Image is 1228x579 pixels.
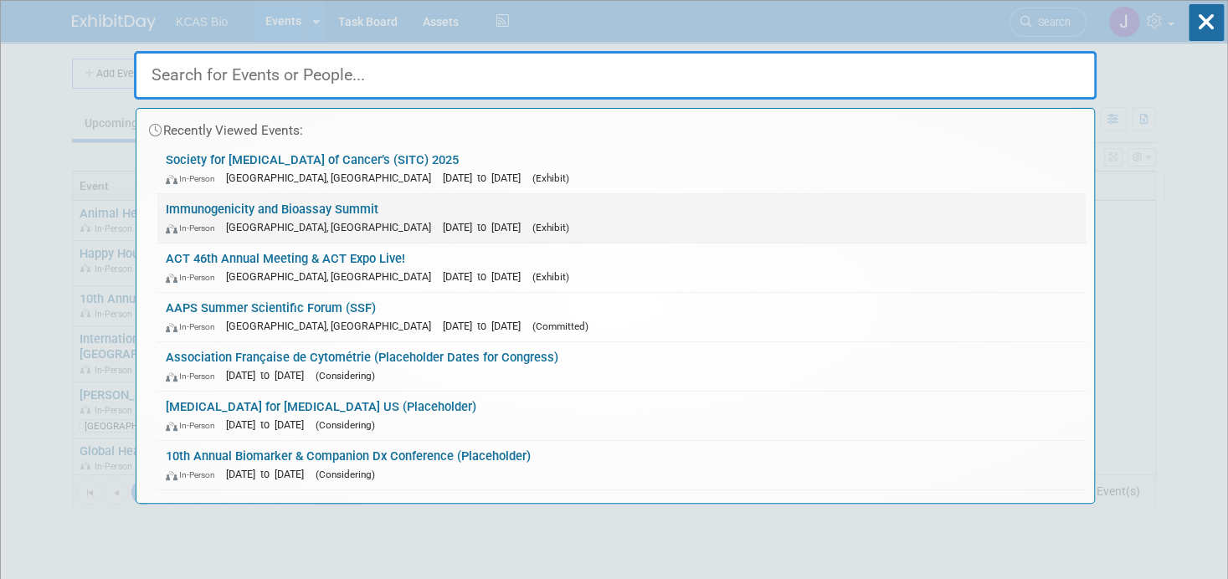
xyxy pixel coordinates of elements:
[166,321,223,332] span: In-Person
[443,221,529,233] span: [DATE] to [DATE]
[166,223,223,233] span: In-Person
[166,420,223,431] span: In-Person
[226,172,439,184] span: [GEOGRAPHIC_DATA], [GEOGRAPHIC_DATA]
[443,270,529,283] span: [DATE] to [DATE]
[226,369,312,382] span: [DATE] to [DATE]
[157,243,1086,292] a: ACT 46th Annual Meeting & ACT Expo Live! In-Person [GEOGRAPHIC_DATA], [GEOGRAPHIC_DATA] [DATE] to...
[443,172,529,184] span: [DATE] to [DATE]
[532,172,569,184] span: (Exhibit)
[166,272,223,283] span: In-Person
[316,469,375,480] span: (Considering)
[157,194,1086,243] a: Immunogenicity and Bioassay Summit In-Person [GEOGRAPHIC_DATA], [GEOGRAPHIC_DATA] [DATE] to [DATE...
[226,418,312,431] span: [DATE] to [DATE]
[226,270,439,283] span: [GEOGRAPHIC_DATA], [GEOGRAPHIC_DATA]
[226,320,439,332] span: [GEOGRAPHIC_DATA], [GEOGRAPHIC_DATA]
[157,293,1086,341] a: AAPS Summer Scientific Forum (SSF) In-Person [GEOGRAPHIC_DATA], [GEOGRAPHIC_DATA] [DATE] to [DATE...
[134,51,1097,100] input: Search for Events or People...
[157,342,1086,391] a: Association Française de Cytométrie (Placeholder Dates for Congress) In-Person [DATE] to [DATE] (...
[532,222,569,233] span: (Exhibit)
[443,320,529,332] span: [DATE] to [DATE]
[157,441,1086,489] a: 10th Annual Biomarker & Companion Dx Conference (Placeholder) In-Person [DATE] to [DATE] (Conside...
[532,271,569,283] span: (Exhibit)
[532,320,588,332] span: (Committed)
[226,221,439,233] span: [GEOGRAPHIC_DATA], [GEOGRAPHIC_DATA]
[157,392,1086,440] a: [MEDICAL_DATA] for [MEDICAL_DATA] US (Placeholder) In-Person [DATE] to [DATE] (Considering)
[316,370,375,382] span: (Considering)
[145,109,1086,145] div: Recently Viewed Events:
[226,468,312,480] span: [DATE] to [DATE]
[166,469,223,480] span: In-Person
[157,145,1086,193] a: Society for [MEDICAL_DATA] of Cancer’s (SITC) 2025 In-Person [GEOGRAPHIC_DATA], [GEOGRAPHIC_DATA]...
[166,173,223,184] span: In-Person
[316,419,375,431] span: (Considering)
[166,371,223,382] span: In-Person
